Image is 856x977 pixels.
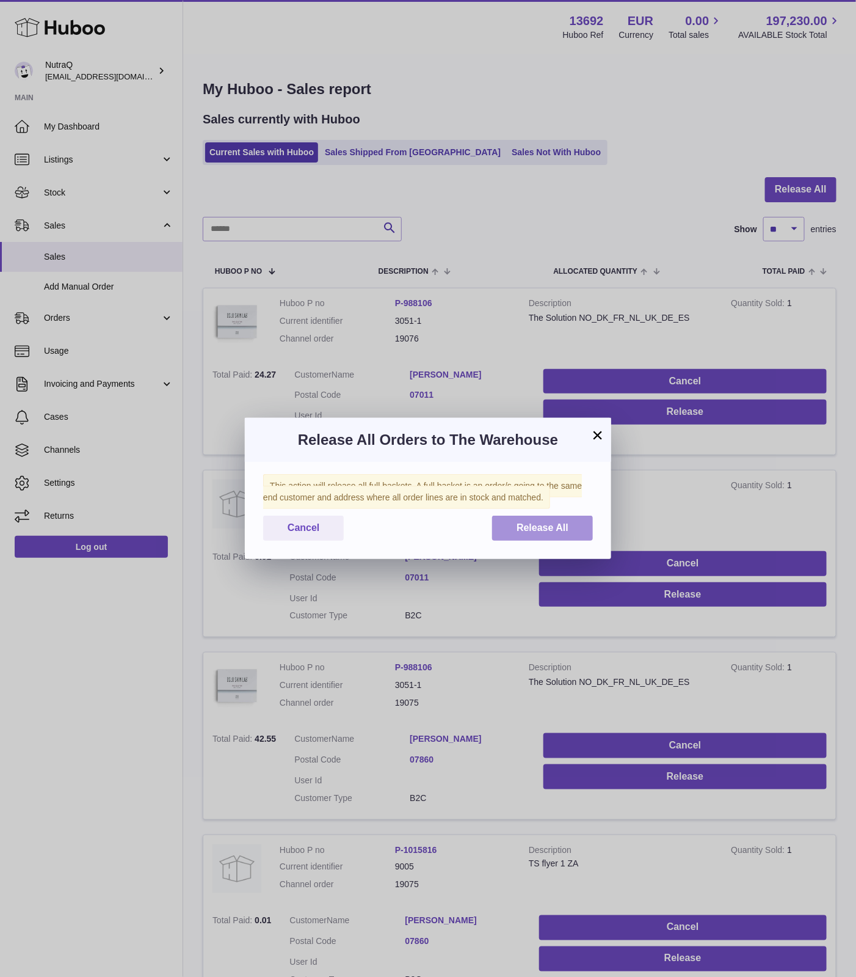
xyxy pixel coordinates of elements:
button: × [590,428,605,442]
h3: Release All Orders to The Warehouse [263,430,593,450]
button: Cancel [263,516,344,541]
span: This action will release all full baskets. A full basket is an order/s going to the same end cust... [263,474,582,509]
span: Release All [517,522,568,533]
button: Release All [492,516,593,541]
span: Cancel [288,522,319,533]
